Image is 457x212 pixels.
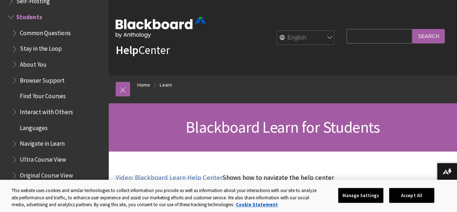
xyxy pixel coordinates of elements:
[20,106,73,116] span: Interact with Others
[116,17,206,38] img: Blackboard by Anthology
[20,58,47,68] span: About You
[236,201,278,208] a: More information about your privacy, opens in a new tab
[137,80,150,90] a: Home
[20,122,48,132] span: Languages
[389,188,434,203] button: Accept All
[20,43,62,53] span: Stay in the Loop
[116,173,223,182] a: Video: Blackboard Learn Help Center
[277,31,335,45] select: Site Language Selector
[116,173,343,201] p: Shows how to navigate the help center page, how to search for content and how to differentiate be...
[20,169,73,179] span: Original Course View
[20,138,65,147] span: Navigate in Learn
[412,29,445,43] input: Search
[20,27,70,37] span: Common Questions
[20,74,65,84] span: Browser Support
[160,80,172,90] a: Learn
[116,43,170,57] a: HelpCenter
[12,187,320,208] div: This website uses cookies and similar technologies to collect information you provide as well as ...
[20,90,66,100] span: Find Your Courses
[116,43,138,57] strong: Help
[186,117,380,137] span: Blackboard Learn for Students
[20,153,66,163] span: Ultra Course View
[338,188,383,203] button: Manage Settings
[16,11,42,21] span: Students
